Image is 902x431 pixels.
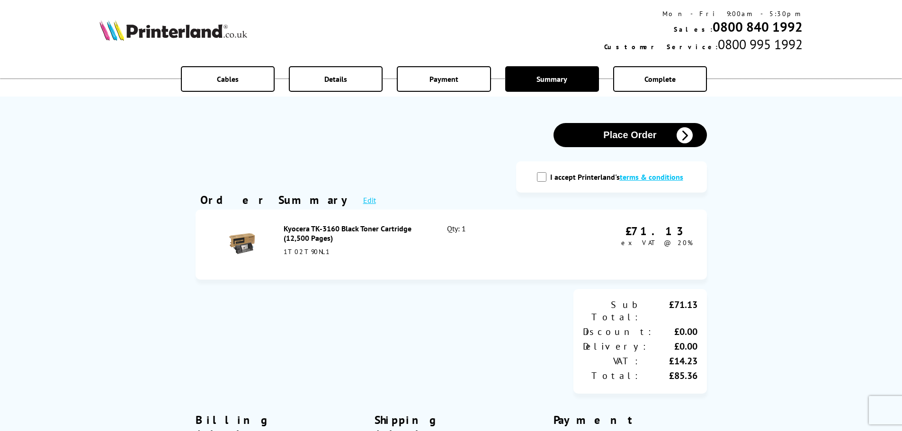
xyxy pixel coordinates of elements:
[554,123,707,147] button: Place Order
[640,299,697,323] div: £71.13
[620,172,683,182] a: modal_tc
[583,325,653,338] div: Discount:
[621,224,693,238] div: £71.13
[583,355,640,367] div: VAT:
[640,355,697,367] div: £14.23
[324,74,347,84] span: Details
[429,74,458,84] span: Payment
[604,43,718,51] span: Customer Service:
[99,20,247,41] img: Printerland Logo
[536,74,567,84] span: Summary
[583,340,648,352] div: Delivery:
[644,74,676,84] span: Complete
[447,224,545,265] div: Qty: 1
[284,247,427,256] div: 1T02T90NL1
[363,195,376,205] a: Edit
[583,369,640,382] div: Total:
[713,18,803,35] a: 0800 840 1992
[225,227,259,260] img: Kyocera TK-3160 Black Toner Cartridge (12,500 Pages)
[554,413,707,427] div: Payment
[550,172,688,182] label: I accept Printerland's
[284,224,427,243] div: Kyocera TK-3160 Black Toner Cartridge (12,500 Pages)
[674,25,713,34] span: Sales:
[583,299,640,323] div: Sub Total:
[640,369,697,382] div: £85.36
[621,238,693,247] span: ex VAT @ 20%
[718,35,803,53] span: 0800 995 1992
[217,74,239,84] span: Cables
[200,193,354,207] div: Order Summary
[653,325,697,338] div: £0.00
[648,340,697,352] div: £0.00
[604,9,803,18] div: Mon - Fri 9:00am - 5:30pm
